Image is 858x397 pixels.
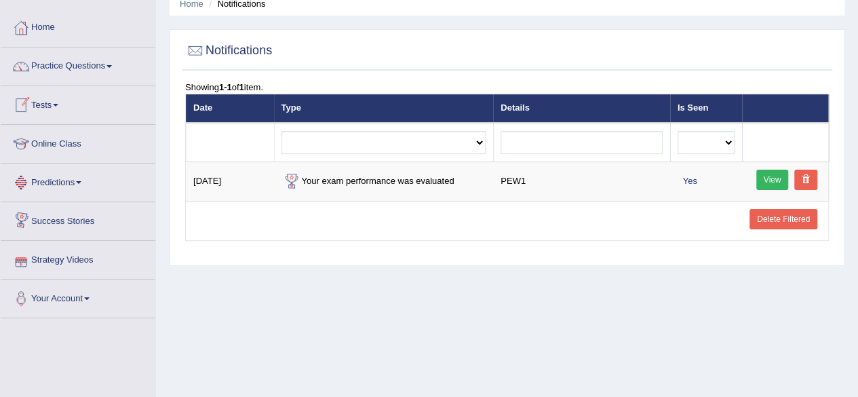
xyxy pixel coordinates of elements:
[1,241,155,275] a: Strategy Videos
[678,102,709,113] a: Is Seen
[1,280,155,314] a: Your Account
[749,209,817,229] a: Delete Filtered
[1,48,155,81] a: Practice Questions
[193,102,212,113] a: Date
[1,9,155,43] a: Home
[1,125,155,159] a: Online Class
[219,82,232,92] b: 1-1
[274,162,494,201] td: Your exam performance was evaluated
[756,170,789,190] a: View
[1,86,155,120] a: Tests
[678,174,703,188] span: Yes
[185,81,829,94] div: Showing of item.
[794,170,817,190] a: Delete
[501,102,530,113] a: Details
[1,202,155,236] a: Success Stories
[239,82,244,92] b: 1
[185,41,272,61] h2: Notifications
[281,102,301,113] a: Type
[493,162,670,201] td: PEW1
[1,164,155,197] a: Predictions
[186,162,274,201] td: [DATE]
